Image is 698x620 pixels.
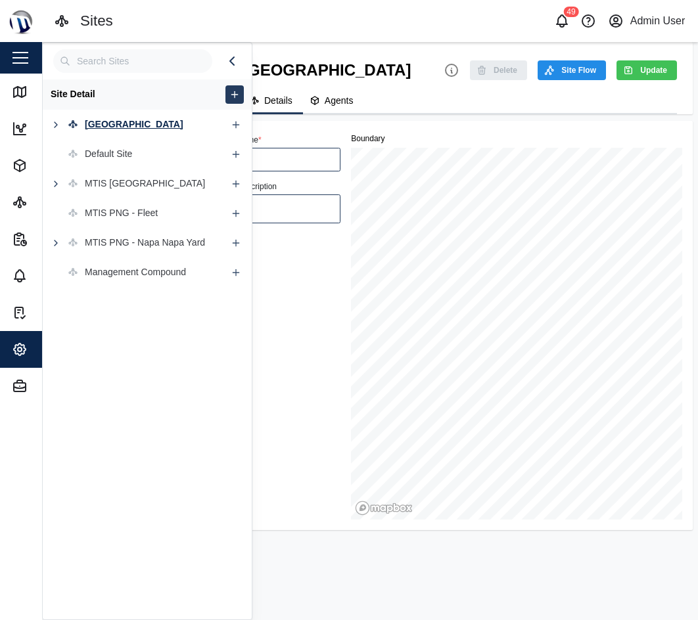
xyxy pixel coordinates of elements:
[563,7,578,17] div: 49
[80,10,113,33] div: Sites
[351,133,682,145] div: Boundary
[351,148,682,520] canvas: Map
[34,305,68,320] div: Tasks
[237,182,277,191] label: Description
[85,118,183,132] div: [GEOGRAPHIC_DATA]
[264,96,292,105] span: Details
[85,177,205,191] div: MTIS [GEOGRAPHIC_DATA]
[85,265,186,280] div: Management Compound
[630,13,686,30] div: Admin User
[243,58,411,82] div: [GEOGRAPHIC_DATA]
[355,500,413,516] a: Mapbox logo
[7,7,35,35] img: Main Logo
[85,236,205,250] div: MTIS PNG - Napa Napa Yard
[640,61,667,79] span: Update
[538,60,606,80] a: Site Flow
[34,122,90,136] div: Dashboard
[34,269,74,283] div: Alarms
[617,60,677,80] button: Update
[85,206,158,221] div: MTIS PNG - Fleet
[34,158,72,173] div: Assets
[85,147,132,162] div: Default Site
[561,61,596,79] span: Site Flow
[34,379,71,393] div: Admin
[605,12,687,30] button: Admin User
[325,96,354,105] span: Agents
[51,87,210,102] div: Site Detail
[34,85,62,99] div: Map
[34,342,78,357] div: Settings
[53,49,212,73] input: Search Sites
[34,232,77,246] div: Reports
[237,135,262,144] label: Name
[34,195,65,210] div: Sites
